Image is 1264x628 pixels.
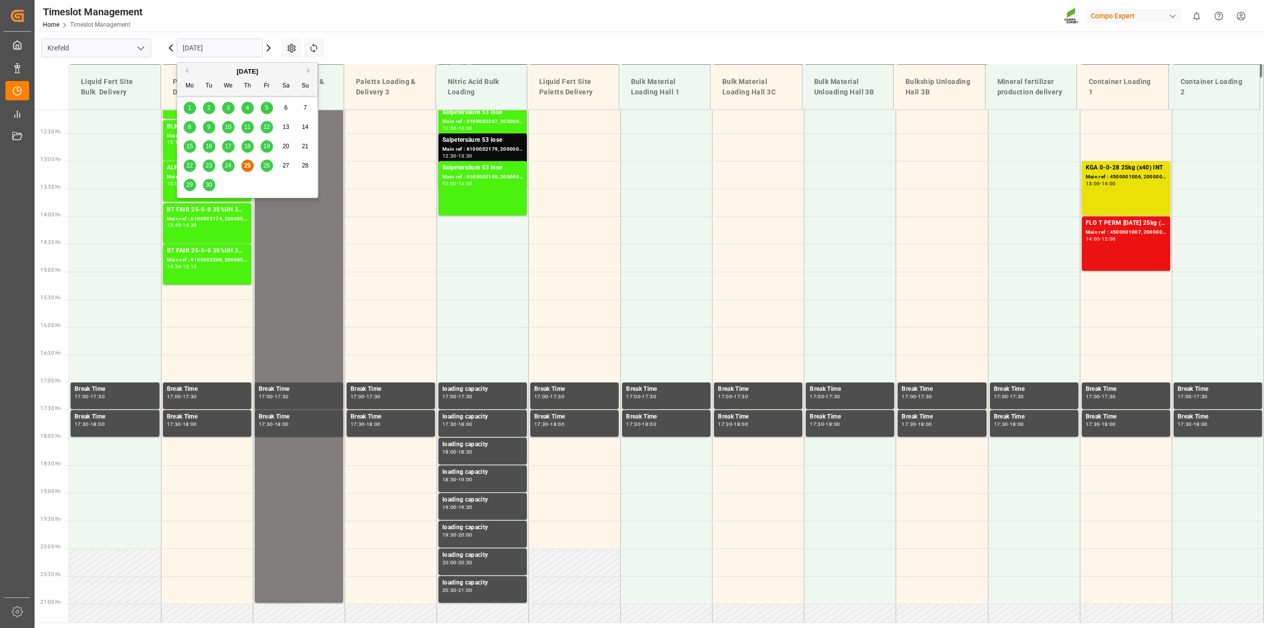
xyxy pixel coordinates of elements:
div: Break Time [902,412,982,422]
div: loading capacity [442,550,523,560]
div: 17:30 [75,422,89,426]
div: - [181,223,182,227]
div: - [457,394,458,399]
div: Sa [280,80,292,92]
div: 17:30 [1193,394,1208,399]
div: 20:00 [458,533,473,537]
div: 17:30 [259,422,273,426]
div: Choose Monday, September 8th, 2025 [184,121,196,133]
div: Break Time [1086,384,1166,394]
div: Break Time [994,384,1074,394]
div: 17:00 [534,394,549,399]
div: 18:00 [734,422,748,426]
span: 25 [244,162,250,169]
div: 17:30 [626,422,640,426]
div: 17:30 [366,394,381,399]
div: - [1192,394,1193,399]
div: Choose Saturday, September 13th, 2025 [280,121,292,133]
div: 17:00 [75,394,89,399]
div: - [457,533,458,537]
div: Choose Saturday, September 27th, 2025 [280,160,292,172]
div: 14:30 [167,264,181,269]
span: 23 [205,162,212,169]
div: 17:00 [1086,394,1100,399]
div: - [273,394,274,399]
div: - [549,422,550,426]
div: loading capacity [442,384,523,394]
div: 19:30 [442,533,457,537]
span: 30 [205,181,212,188]
span: 20:00 Hr [40,544,61,549]
div: - [365,422,366,426]
div: - [457,181,458,186]
span: 1 [188,104,192,111]
div: Choose Wednesday, September 3rd, 2025 [222,102,235,114]
div: - [824,422,826,426]
span: 22 [186,162,193,169]
div: Bulkship Unloading Hall 3B [902,73,977,101]
div: Break Time [534,384,615,394]
div: 17:30 [275,394,289,399]
div: - [1100,394,1101,399]
div: loading capacity [442,467,523,477]
div: 17:30 [642,394,656,399]
div: Main ref : 6100002174, 2000000899 [167,215,247,223]
div: Choose Tuesday, September 9th, 2025 [203,121,215,133]
button: Help Center [1208,5,1230,27]
div: - [457,588,458,592]
div: loading capacity [442,440,523,450]
div: Break Time [810,412,890,422]
div: We [222,80,235,92]
div: Break Time [902,384,982,394]
div: FLO T PERM [DATE] 25kg (x42) INT [1086,218,1166,228]
div: 18:00 [458,422,473,426]
img: Screenshot%202023-09-29%20at%2010.02.21.png_1712312052.png [1064,7,1080,25]
div: month 2025-09 [180,98,315,195]
div: BT FAIR 25-5-8 35%UH 3M 25kg (x40) INTFET 6-0-12 KR 25kgx40 DE,AT,[GEOGRAPHIC_DATA],ES,ITFLO T CL... [167,205,247,215]
div: 17:30 [90,394,105,399]
div: - [824,394,826,399]
div: 14:30 [183,223,197,227]
div: 18:00 [1193,422,1208,426]
span: 2 [207,104,211,111]
div: BLK CLASSIC [DATE]+3+TE 600kg BBBT FAIR 25-5-8 35%UH 3M 25kg (x40) INT [167,122,247,132]
div: Break Time [1178,412,1258,422]
div: Timeslot Management [43,4,143,19]
div: Choose Sunday, September 28th, 2025 [299,160,312,172]
span: 13 [282,124,289,130]
div: loading capacity [442,523,523,533]
div: 12:30 [442,154,457,158]
div: 18:00 [183,422,197,426]
div: Choose Friday, September 12th, 2025 [261,121,273,133]
div: 17:00 [994,394,1008,399]
div: - [457,154,458,158]
div: 17:00 [259,394,273,399]
div: 17:30 [810,422,824,426]
div: Bulk Material Loading Hall 1 [627,73,703,101]
div: 17:30 [994,422,1008,426]
div: Main ref : 4500001006, 2000001046 [1086,173,1166,181]
div: Choose Tuesday, September 30th, 2025 [203,179,215,191]
div: 14:00 [1102,181,1116,186]
div: Liquid Fert Site Paletts Delivery [535,73,611,101]
div: - [457,126,458,130]
div: Nitric Acid Bulk Loading [444,73,519,101]
span: 13:00 Hr [40,157,61,162]
div: Choose Wednesday, September 10th, 2025 [222,121,235,133]
div: Main ref : 6100002206, 2000000333 [167,256,247,264]
div: Break Time [1178,384,1258,394]
div: 18:00 [1010,422,1024,426]
div: - [640,394,642,399]
span: 20:30 Hr [40,572,61,577]
div: 18:00 [275,422,289,426]
div: Choose Friday, September 19th, 2025 [261,140,273,153]
div: Break Time [259,384,339,394]
div: Liquid Fert Site Bulk Delivery [77,73,153,101]
div: 15:15 [183,264,197,269]
span: 10 [225,124,231,130]
div: - [640,422,642,426]
div: loading capacity [442,495,523,505]
div: 17:30 [167,422,181,426]
div: 17:30 [734,394,748,399]
div: Choose Monday, September 29th, 2025 [184,179,196,191]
